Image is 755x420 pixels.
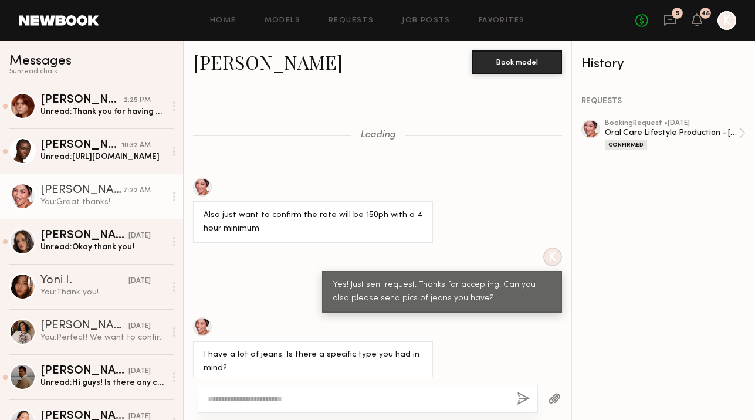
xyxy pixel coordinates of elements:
a: K [717,11,736,30]
div: History [581,57,746,71]
span: Messages [9,55,72,68]
div: You: Perfect! We want to confirm you. TBD on which date. [40,332,165,343]
div: booking Request • [DATE] [605,120,739,127]
div: [DATE] [128,366,151,377]
div: I have a lot of jeans. Is there a specific type you had in mind? [204,348,422,375]
div: 48 [701,11,710,17]
a: 5 [663,13,676,28]
a: Book model [472,56,562,66]
div: Unread: Hi guys! Is there any confirmation or update for the gig? Please let me know when you can... [40,377,165,388]
a: Requests [329,17,374,25]
a: Favorites [479,17,525,25]
div: 2:25 PM [124,95,151,106]
div: [PERSON_NAME] [40,230,128,242]
div: [PERSON_NAME] [40,365,128,377]
div: Unread: Thank you for having me! I loved shooting with you ✨ see you next time! [40,106,165,117]
span: Loading [360,130,395,140]
div: 5 [676,11,679,17]
div: Yoni I. [40,275,128,287]
div: [DATE] [128,231,151,242]
div: [PERSON_NAME] [40,94,124,106]
a: Home [210,17,236,25]
div: Unread: [URL][DOMAIN_NAME] [40,151,165,162]
div: You: Thank you! [40,287,165,298]
button: Book model [472,50,562,74]
div: 10:32 AM [121,140,151,151]
div: [PERSON_NAME] [40,140,121,151]
a: bookingRequest •[DATE]Oral Care Lifestyle Production - [GEOGRAPHIC_DATA]Confirmed [605,120,746,150]
a: Models [265,17,300,25]
a: [PERSON_NAME] [193,49,343,74]
div: [PERSON_NAME] [40,185,123,197]
div: 7:22 AM [123,185,151,197]
div: You: Great thanks! [40,197,165,208]
div: REQUESTS [581,97,746,106]
div: Also just want to confirm the rate will be 150ph with a 4 hour minimum [204,209,422,236]
div: [DATE] [128,276,151,287]
div: [PERSON_NAME] S. [40,320,128,332]
a: Job Posts [402,17,451,25]
div: [DATE] [128,321,151,332]
div: Unread: Okay thank you! [40,242,165,253]
div: Oral Care Lifestyle Production - [GEOGRAPHIC_DATA] [605,127,739,138]
div: Yes! Just sent request. Thanks for accepting. Can you also please send pics of jeans you have? [333,279,551,306]
div: Confirmed [605,140,647,150]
